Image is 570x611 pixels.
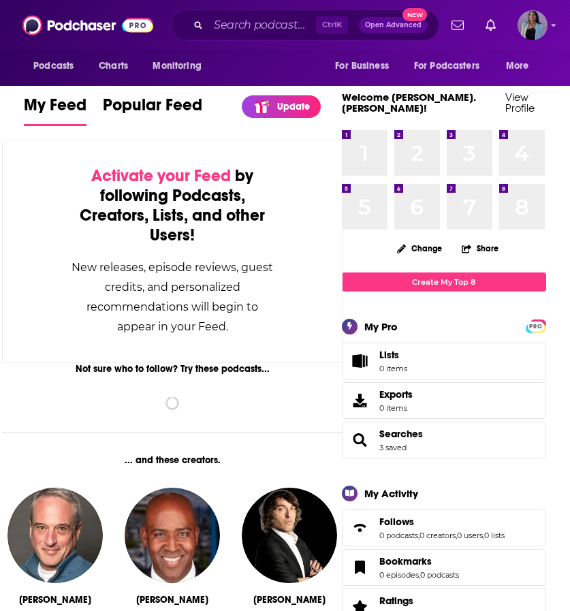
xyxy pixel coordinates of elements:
[91,166,231,186] span: Activate your Feed
[342,382,546,419] a: Exports
[359,17,428,33] button: Open AdvancedNew
[379,531,418,540] a: 0 podcasts
[379,570,419,580] a: 0 episodes
[379,555,432,567] span: Bookmarks
[19,594,91,606] div: Dan Bernstein
[518,10,548,40] img: User Profile
[342,343,546,379] a: Lists
[379,428,423,440] a: Searches
[347,430,374,450] a: Searches
[505,91,535,114] a: View Profile
[99,57,128,76] span: Charts
[342,549,546,586] span: Bookmarks
[347,351,374,371] span: Lists
[528,320,544,330] a: PRO
[24,95,86,126] a: My Feed
[379,595,459,607] a: Ratings
[71,257,274,336] div: New releases, episode reviews, guest credits, and personalized recommendations will begin to appe...
[342,510,546,546] span: Follows
[379,555,459,567] a: Bookmarks
[22,12,153,38] img: Podchaser - Follow, Share and Rate Podcasts
[414,57,479,76] span: For Podcasters
[143,53,219,79] button: open menu
[405,53,499,79] button: open menu
[326,53,406,79] button: open menu
[342,91,476,114] a: Welcome [PERSON_NAME].[PERSON_NAME]!
[419,531,456,540] a: 0 creators
[242,488,337,583] img: Giuseppe Cruciani
[136,594,208,606] div: Marshall Harris
[125,488,220,583] img: Marshall Harris
[153,57,201,76] span: Monitoring
[419,570,420,580] span: ,
[171,10,439,41] div: Search podcasts, credits, & more...
[389,240,450,257] button: Change
[242,95,321,118] a: Update
[347,518,374,537] a: Follows
[379,349,399,361] span: Lists
[456,531,457,540] span: ,
[379,388,413,401] span: Exports
[2,454,343,466] div: ... and these creators.
[457,531,483,540] a: 0 users
[418,531,419,540] span: ,
[379,595,413,607] span: Ratings
[480,14,501,37] a: Show notifications dropdown
[7,488,103,583] img: Dan Bernstein
[24,95,86,123] span: My Feed
[208,14,316,36] input: Search podcasts, credits, & more...
[2,363,343,375] div: Not sure who to follow? Try these podcasts...
[528,322,544,332] span: PRO
[518,10,548,40] span: Logged in as maria.pina
[342,272,546,291] a: Create My Top 8
[103,95,202,123] span: Popular Feed
[342,422,546,458] span: Searches
[335,57,389,76] span: For Business
[379,349,407,361] span: Lists
[420,570,459,580] a: 0 podcasts
[90,53,136,79] a: Charts
[364,487,418,500] div: My Activity
[33,57,74,76] span: Podcasts
[379,403,413,413] span: 0 items
[253,594,326,606] div: Giuseppe Cruciani
[365,22,422,29] span: Open Advanced
[518,10,548,40] button: Show profile menu
[379,516,505,528] a: Follows
[364,320,398,333] div: My Pro
[446,14,469,37] a: Show notifications dropdown
[71,166,274,245] div: by following Podcasts, Creators, Lists, and other Users!
[484,531,505,540] a: 0 lists
[379,443,407,452] a: 3 saved
[461,235,499,262] button: Share
[277,101,310,112] p: Update
[316,16,348,34] span: Ctrl K
[347,391,374,410] span: Exports
[379,364,407,373] span: 0 items
[402,8,427,21] span: New
[379,516,414,528] span: Follows
[483,531,484,540] span: ,
[24,53,91,79] button: open menu
[496,53,546,79] button: open menu
[103,95,202,126] a: Popular Feed
[506,57,529,76] span: More
[347,558,374,577] a: Bookmarks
